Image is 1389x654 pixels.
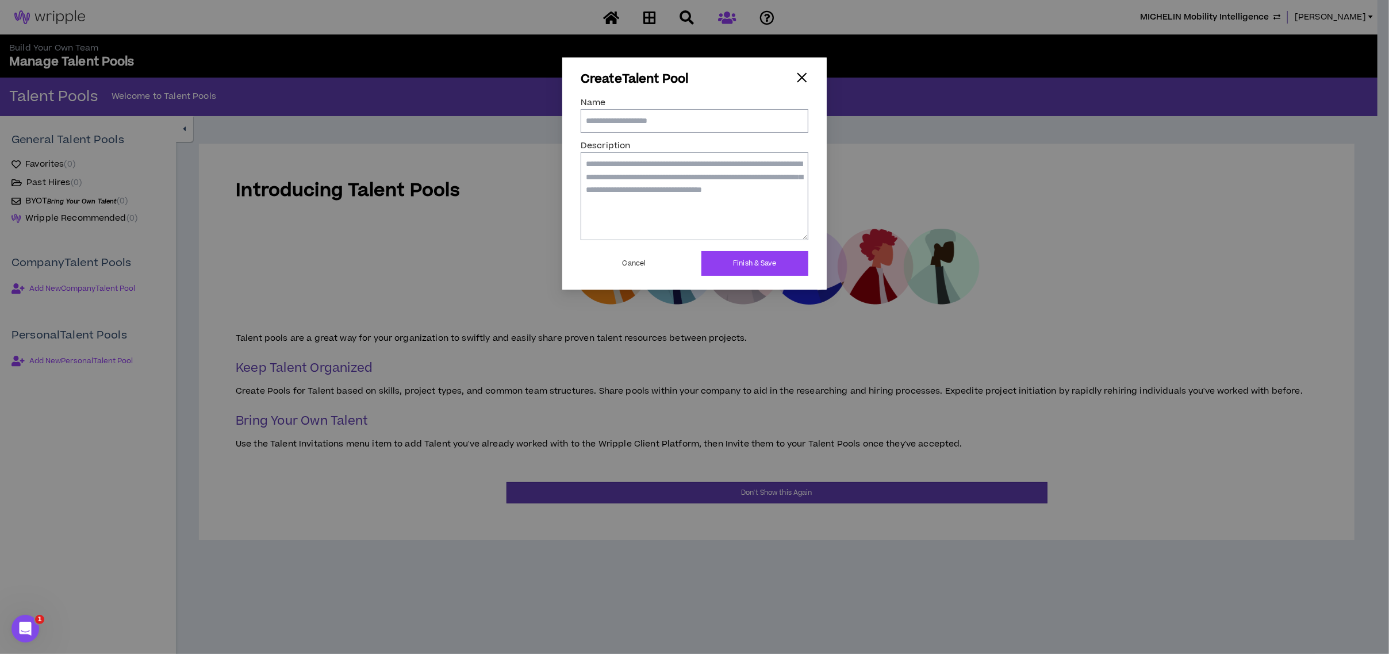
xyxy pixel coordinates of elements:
[35,615,44,624] span: 1
[581,109,808,132] input: Name
[701,251,808,276] button: Finish & Save
[11,615,39,643] iframe: Intercom live chat
[581,140,808,152] span: Description
[581,97,808,109] span: Name
[581,152,808,240] textarea: Description
[581,251,688,276] button: Cancel
[581,71,688,87] p: Create Talent Pool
